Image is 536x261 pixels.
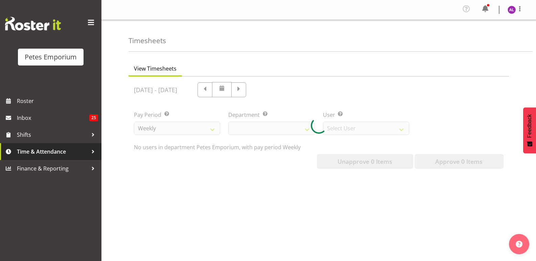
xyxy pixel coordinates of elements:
span: Finance & Reporting [17,163,88,174]
img: help-xxl-2.png [516,241,522,247]
span: Inbox [17,113,89,123]
img: abigail-lane11345.jpg [508,6,516,14]
span: Time & Attendance [17,147,88,157]
span: Shifts [17,130,88,140]
span: Feedback [527,114,533,138]
h4: Timesheets [129,37,166,45]
span: 25 [89,114,98,121]
span: Roster [17,96,98,106]
div: Petes Emporium [25,52,77,62]
img: Rosterit website logo [5,17,61,30]
span: View Timesheets [134,64,177,73]
button: Feedback - Show survey [523,107,536,153]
